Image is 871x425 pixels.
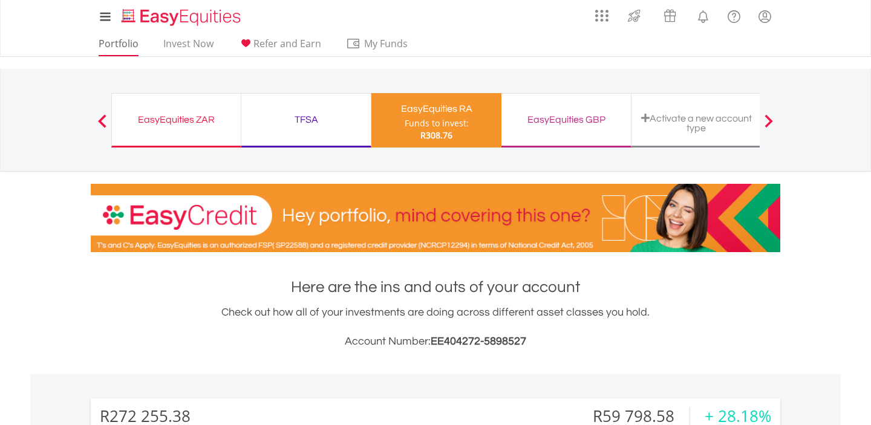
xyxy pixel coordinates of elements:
[346,36,425,51] span: My Funds
[249,111,364,128] div: TFSA
[253,37,321,50] span: Refer and Earn
[587,3,616,22] a: AppsGrid
[660,6,680,25] img: vouchers-v2.svg
[749,3,780,30] a: My Profile
[420,129,452,141] span: R308.76
[431,336,526,347] span: EE404272-5898527
[117,3,246,27] a: Home page
[509,111,624,128] div: EasyEquities GBP
[705,407,771,425] div: + 28.18%
[405,117,469,129] div: Funds to invest:
[91,333,780,350] h3: Account Number:
[119,7,246,27] img: EasyEquities_Logo.png
[652,3,688,25] a: Vouchers
[100,407,191,425] div: R272 255.38
[639,113,754,133] div: Activate a new account type
[379,100,494,117] div: EasyEquities RA
[119,111,233,128] div: EasyEquities ZAR
[595,9,608,22] img: grid-menu-icon.svg
[91,184,780,252] img: EasyCredit Promotion Banner
[91,276,780,298] h1: Here are the ins and outs of your account
[233,37,326,56] a: Refer and Earn
[624,6,644,25] img: thrive-v2.svg
[593,407,690,425] div: R59 798.58
[158,37,218,56] a: Invest Now
[719,3,749,27] a: FAQ's and Support
[91,304,780,350] div: Check out how all of your investments are doing across different asset classes you hold.
[688,3,719,27] a: Notifications
[94,37,143,56] a: Portfolio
